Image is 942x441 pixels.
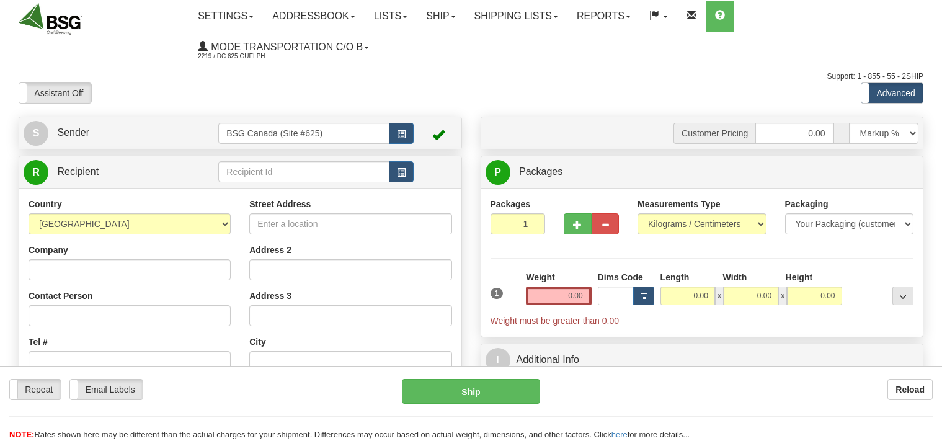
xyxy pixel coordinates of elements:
[249,290,291,302] label: Address 3
[861,83,923,103] label: Advanced
[249,213,451,234] input: Enter a location
[417,1,464,32] a: Ship
[887,379,933,400] button: Reload
[29,198,62,210] label: Country
[785,198,829,210] label: Packaging
[263,1,365,32] a: Addressbook
[486,348,510,373] span: I
[365,1,417,32] a: Lists
[24,159,197,185] a: R Recipient
[673,123,755,144] span: Customer Pricing
[786,271,813,283] label: Height
[19,83,91,103] label: Assistant Off
[249,244,291,256] label: Address 2
[208,42,363,52] span: Mode Transportation c/o B
[29,244,68,256] label: Company
[24,160,48,185] span: R
[57,127,89,138] span: Sender
[249,198,311,210] label: Street Address
[70,380,143,399] label: Email Labels
[19,71,923,82] div: Support: 1 - 855 - 55 - 2SHIP
[10,380,61,399] label: Repeat
[486,347,919,373] a: IAdditional Info
[189,32,378,63] a: Mode Transportation c/o B 2219 / DC 625 Guelph
[189,1,263,32] a: Settings
[638,198,721,210] label: Measurements Type
[57,166,99,177] span: Recipient
[892,287,913,305] div: ...
[598,271,643,283] label: Dims Code
[895,385,925,394] b: Reload
[29,290,92,302] label: Contact Person
[29,336,48,348] label: Tel #
[198,50,291,63] span: 2219 / DC 625 Guelph
[486,160,510,185] span: P
[24,121,48,146] span: S
[567,1,640,32] a: Reports
[24,120,218,146] a: S Sender
[611,430,628,439] a: here
[491,316,620,326] span: Weight must be greater than 0.00
[778,287,787,305] span: x
[526,271,554,283] label: Weight
[715,287,724,305] span: x
[19,3,82,35] img: logo2219.jpg
[402,379,540,404] button: Ship
[218,123,389,144] input: Sender Id
[913,157,941,283] iframe: chat widget
[218,161,389,182] input: Recipient Id
[249,336,265,348] label: City
[491,198,531,210] label: Packages
[660,271,690,283] label: Length
[486,159,919,185] a: P Packages
[491,288,504,299] span: 1
[519,166,562,177] span: Packages
[465,1,567,32] a: Shipping lists
[723,271,747,283] label: Width
[9,430,34,439] span: NOTE:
